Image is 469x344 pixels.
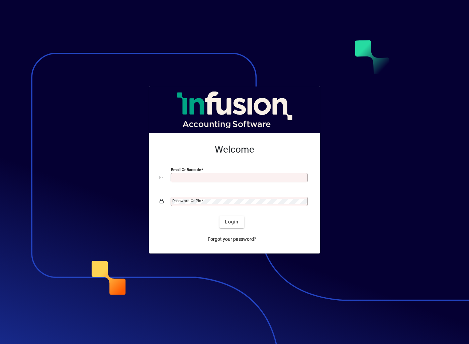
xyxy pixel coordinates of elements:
[208,236,256,243] span: Forgot your password?
[171,167,201,172] mat-label: Email or Barcode
[160,144,309,155] h2: Welcome
[219,216,244,228] button: Login
[205,233,259,245] a: Forgot your password?
[172,198,201,203] mat-label: Password or Pin
[225,218,239,225] span: Login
